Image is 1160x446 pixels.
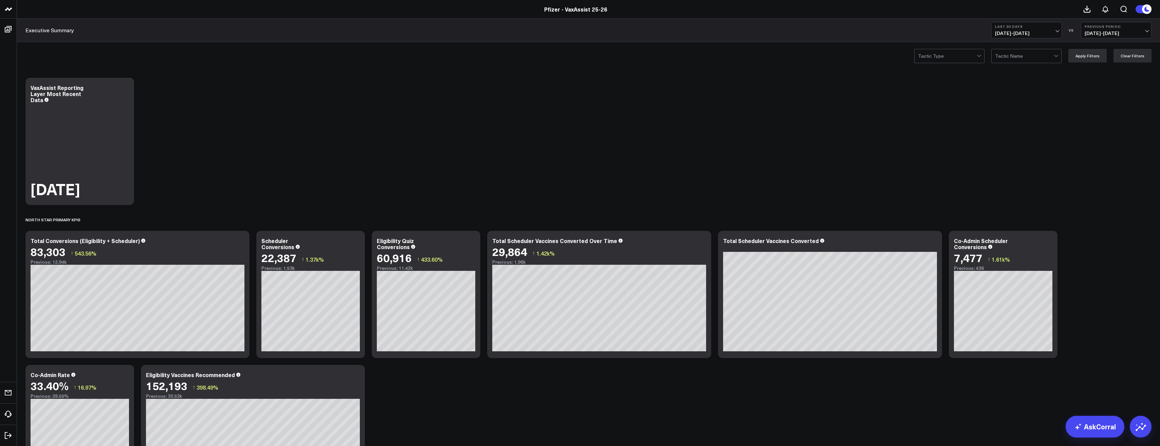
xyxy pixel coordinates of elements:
div: Eligibility Vaccines Recommended [146,371,235,378]
div: 29,864 [492,245,527,258]
div: 152,193 [146,379,187,392]
span: 433.60% [421,256,443,263]
div: 22,387 [261,252,296,264]
div: Total Scheduler Vaccines Converted Over Time [492,237,617,244]
button: Clear Filters [1113,49,1152,62]
div: 83,303 [31,245,66,258]
span: 1.42k% [536,249,555,257]
div: Previous: 12.94k [31,259,244,265]
div: 7,477 [954,252,982,264]
b: Previous Period [1085,24,1148,29]
div: 33.40% [31,379,69,392]
a: AskCorral [1066,416,1124,438]
div: VS [1065,28,1078,32]
div: Co-Admin Rate [31,371,70,378]
span: ↑ [192,383,195,392]
div: Previous: 1.53k [261,265,360,271]
button: Previous Period[DATE]-[DATE] [1081,22,1152,38]
div: Previous: 30.53k [146,393,360,399]
span: ↑ [532,249,535,258]
span: 1.37k% [306,256,324,263]
div: [DATE] [31,181,80,197]
div: Previous: 11.42k [377,265,475,271]
a: Executive Summary [25,26,74,34]
span: ↑ [74,383,76,392]
div: 60,916 [377,252,412,264]
span: ↑ [301,255,304,264]
span: ↑ [71,249,73,258]
span: ↑ [417,255,420,264]
button: Last 30 Days[DATE]-[DATE] [991,22,1062,38]
span: 16.97% [78,384,96,391]
div: Total Scheduler Vaccines Converted [723,237,819,244]
span: [DATE] - [DATE] [995,31,1058,36]
div: Eligibility Quiz Conversions [377,237,414,250]
div: Co-Admin Scheduler Conversions [954,237,1008,250]
div: Previous: 436 [954,265,1052,271]
a: Pfizer - VaxAssist 25-26 [544,5,607,13]
span: 1.61k% [992,256,1010,263]
div: Total Conversions (Eligibility + Scheduler) [31,237,140,244]
span: ↑ [988,255,990,264]
span: 543.56% [75,249,96,257]
span: 398.49% [197,384,218,391]
b: Last 30 Days [995,24,1058,29]
div: North Star Primary KPIs [25,212,80,227]
div: VaxAssist Reporting Layer Most Recent Data [31,84,84,104]
span: [DATE] - [DATE] [1085,31,1148,36]
div: Previous: 1.96k [492,259,706,265]
div: Scheduler Conversions [261,237,294,250]
div: Previous: 28.55% [31,393,129,399]
button: Apply Filters [1068,49,1107,62]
